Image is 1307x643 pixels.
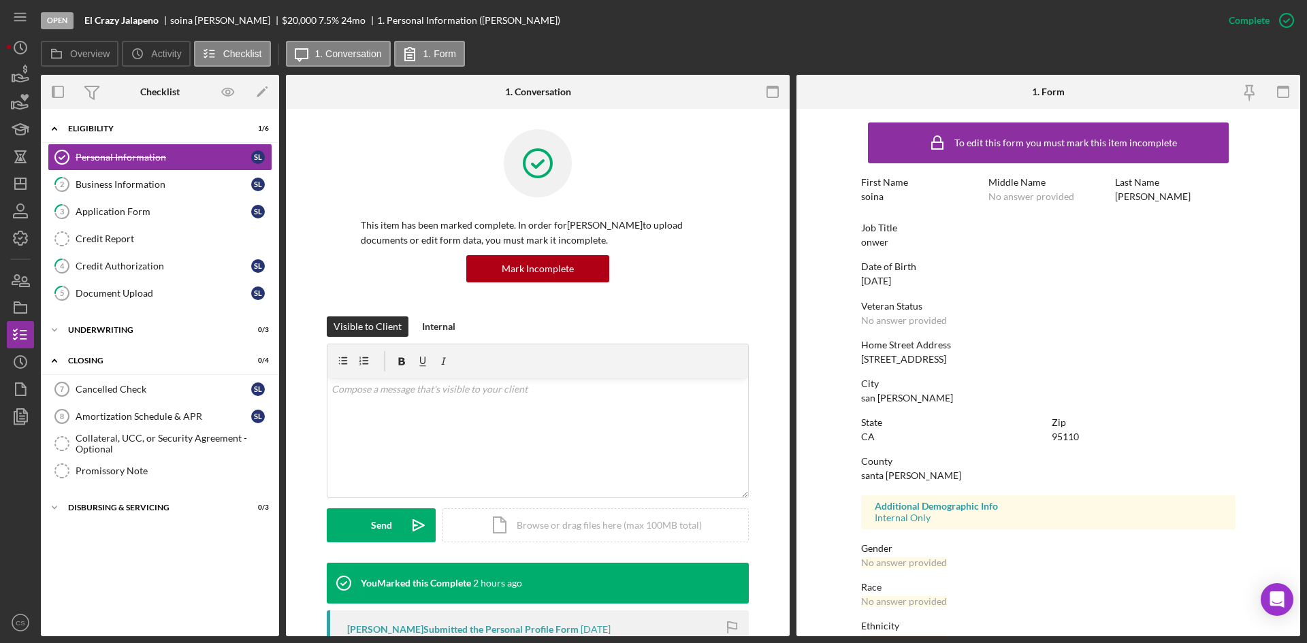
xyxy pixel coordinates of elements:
div: No answer provided [861,557,947,568]
div: 1 / 6 [244,125,269,133]
a: Promissory Note [48,457,272,484]
tspan: 3 [60,207,64,216]
div: Closing [68,357,235,365]
div: Race [861,582,1236,593]
tspan: 8 [60,412,64,421]
div: Underwriting [68,326,235,334]
div: [STREET_ADDRESS] [861,354,946,365]
a: 7Cancelled Checksl [48,376,272,403]
div: Last Name [1115,177,1236,188]
button: Overview [41,41,118,67]
div: Document Upload [76,288,251,299]
div: s l [251,178,265,191]
a: Personal Informationsl [48,144,272,171]
div: Open Intercom Messenger [1261,583,1293,616]
button: Activity [122,41,190,67]
a: Collateral, UCC, or Security Agreement - Optional [48,430,272,457]
button: Send [327,508,436,542]
div: Veteran Status [861,301,1236,312]
div: Visible to Client [334,316,402,337]
div: Ethnicity [861,621,1236,631]
div: Collateral, UCC, or Security Agreement - Optional [76,433,272,455]
tspan: 2 [60,180,64,188]
div: Credit Authorization [76,261,251,271]
div: [PERSON_NAME] Submitted the Personal Profile Form [347,624,579,635]
div: 0 / 3 [244,326,269,334]
div: 1. Personal Information ([PERSON_NAME]) [377,15,560,26]
div: [DATE] [861,276,891,286]
label: Overview [70,48,110,59]
div: Zip [1052,417,1236,428]
div: Internal [422,316,455,337]
div: 95110 [1052,431,1079,442]
div: Mark Incomplete [502,255,574,282]
div: s l [251,410,265,423]
label: 1. Form [423,48,456,59]
div: Business Information [76,179,251,190]
div: 24 mo [341,15,366,26]
div: s l [251,150,265,164]
div: Eligibility [68,125,235,133]
div: Job Title [861,222,1236,233]
div: s l [251,286,265,300]
div: Internal Only [875,512,1222,523]
div: Credit Report [76,233,272,244]
div: Send [371,508,392,542]
div: 7.5 % [319,15,339,26]
div: [PERSON_NAME] [1115,191,1191,202]
div: s l [251,259,265,273]
div: Additional Demographic Info [875,501,1222,512]
button: Complete [1215,7,1300,34]
label: Checklist [223,48,262,59]
div: Amortization Schedule & APR [76,411,251,422]
div: onwer [861,237,888,248]
div: soina [861,191,884,202]
label: 1. Conversation [315,48,382,59]
div: 1. Form [1032,86,1065,97]
label: Activity [151,48,181,59]
tspan: 7 [60,385,64,393]
div: Home Street Address [861,340,1236,350]
a: Credit Report [48,225,272,252]
div: CA [861,431,875,442]
div: To edit this form you must mark this item incomplete [954,137,1177,148]
div: County [861,456,1236,467]
button: Visible to Client [327,316,408,337]
tspan: 4 [60,261,65,270]
div: s l [251,205,265,218]
button: 1. Conversation [286,41,391,67]
a: 4Credit Authorizationsl [48,252,272,280]
div: Open [41,12,74,29]
button: Checklist [194,41,271,67]
div: No answer provided [861,315,947,326]
div: Middle Name [988,177,1109,188]
time: 2025-09-18 22:18 [581,624,611,635]
div: Disbursing & Servicing [68,504,235,512]
p: This item has been marked complete. In order for [PERSON_NAME] to upload documents or edit form d... [361,218,715,248]
div: s l [251,382,265,396]
div: No answer provided [988,191,1074,202]
div: No answer provided [861,596,947,607]
button: Mark Incomplete [466,255,609,282]
div: Complete [1229,7,1270,34]
div: Application Form [76,206,251,217]
a: 3Application Formsl [48,198,272,225]
div: 0 / 3 [244,504,269,512]
div: 0 / 4 [244,357,269,365]
button: CS [7,609,34,636]
div: san [PERSON_NAME] [861,393,953,403]
tspan: 5 [60,288,64,297]
div: First Name [861,177,982,188]
div: You Marked this Complete [361,578,471,589]
div: Gender [861,543,1236,554]
div: Personal Information [76,152,251,163]
div: City [861,378,1236,389]
div: Cancelled Check [76,384,251,395]
a: 5Document Uploadsl [48,280,272,307]
text: CS [16,619,25,627]
button: 1. Form [394,41,465,67]
div: 1. Conversation [505,86,571,97]
b: El Crazy Jalapeno [84,15,159,26]
div: Date of Birth [861,261,1236,272]
div: Promissory Note [76,465,272,476]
